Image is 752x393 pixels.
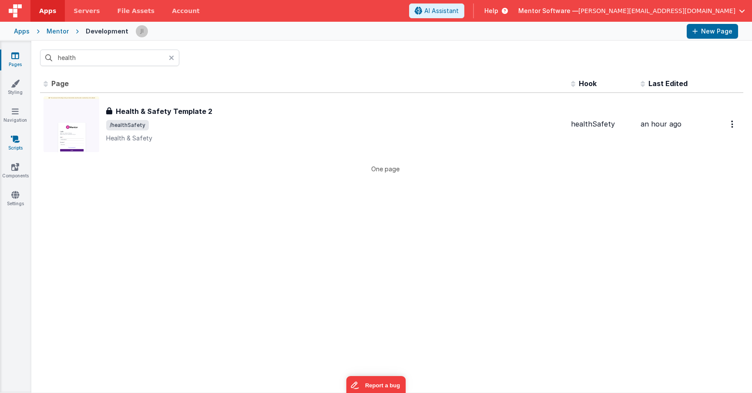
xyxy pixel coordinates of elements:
span: an hour ago [641,120,681,128]
div: Development [86,27,128,36]
button: Mentor Software — [PERSON_NAME][EMAIL_ADDRESS][DOMAIN_NAME] [518,7,745,15]
p: One page [40,164,730,173]
button: Options [726,115,740,133]
span: Last Edited [648,79,688,88]
span: Mentor Software — [518,7,578,15]
span: Apps [39,7,56,15]
span: /healthSafety [106,120,149,130]
div: Mentor [47,27,69,36]
div: Apps [14,27,30,36]
img: 6c3d48e323fef8557f0b76cc516e01c7 [136,25,148,37]
span: Help [484,7,498,15]
input: Search pages, id's ... [40,50,179,66]
h3: Health & Safety Template 2 [116,106,212,117]
span: Hook [579,79,597,88]
span: AI Assistant [424,7,459,15]
span: Servers [74,7,100,15]
span: Page [51,79,69,88]
p: Health & Safety [106,134,564,143]
div: healthSafety [571,119,634,129]
button: AI Assistant [409,3,464,18]
span: [PERSON_NAME][EMAIL_ADDRESS][DOMAIN_NAME] [578,7,735,15]
button: New Page [687,24,738,39]
span: File Assets [117,7,155,15]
